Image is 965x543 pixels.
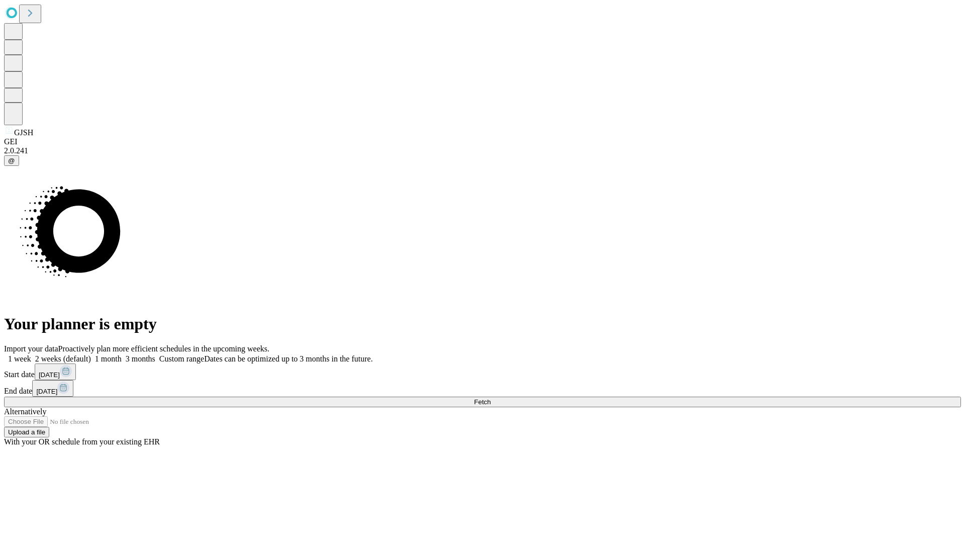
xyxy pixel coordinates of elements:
button: [DATE] [32,380,73,397]
span: @ [8,157,15,164]
span: Fetch [474,398,491,406]
button: Fetch [4,397,961,407]
div: GEI [4,137,961,146]
div: End date [4,380,961,397]
span: With your OR schedule from your existing EHR [4,437,160,446]
span: 1 week [8,354,31,363]
span: 2 weeks (default) [35,354,91,363]
span: GJSH [14,128,33,137]
h1: Your planner is empty [4,315,961,333]
span: [DATE] [39,371,60,379]
button: Upload a file [4,427,49,437]
span: 3 months [126,354,155,363]
span: Alternatively [4,407,46,416]
button: [DATE] [35,364,76,380]
div: Start date [4,364,961,380]
div: 2.0.241 [4,146,961,155]
span: Import your data [4,344,58,353]
span: Dates can be optimized up to 3 months in the future. [204,354,372,363]
span: Proactively plan more efficient schedules in the upcoming weeks. [58,344,269,353]
span: 1 month [95,354,122,363]
span: Custom range [159,354,204,363]
span: [DATE] [36,388,57,395]
button: @ [4,155,19,166]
